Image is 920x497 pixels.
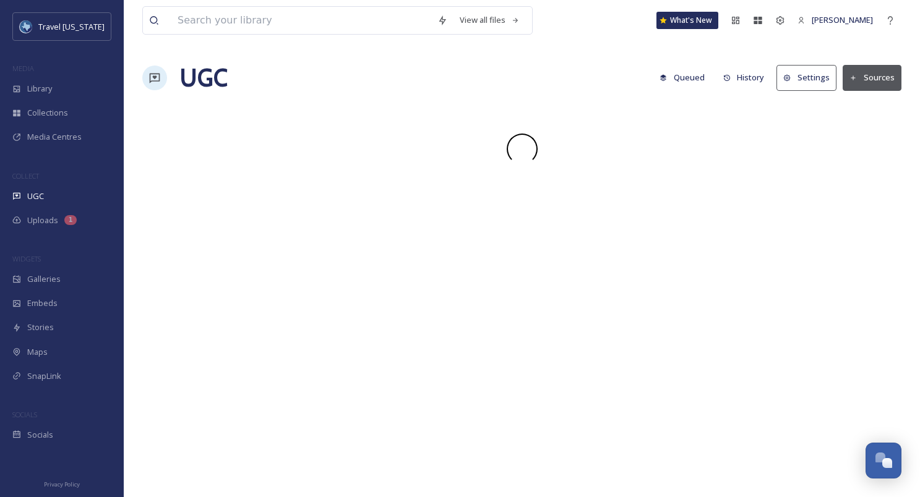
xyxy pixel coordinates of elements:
[27,429,53,441] span: Socials
[27,131,82,143] span: Media Centres
[27,370,61,382] span: SnapLink
[776,65,836,90] button: Settings
[656,12,718,29] a: What's New
[717,66,777,90] a: History
[171,7,431,34] input: Search your library
[27,273,61,285] span: Galleries
[44,480,80,488] span: Privacy Policy
[27,83,52,95] span: Library
[12,171,39,181] span: COLLECT
[12,254,41,263] span: WIDGETS
[12,410,37,419] span: SOCIALS
[653,66,717,90] a: Queued
[653,66,711,90] button: Queued
[20,20,32,33] img: images%20%281%29.jpeg
[44,476,80,491] a: Privacy Policy
[27,190,44,202] span: UGC
[27,107,68,119] span: Collections
[776,65,843,90] a: Settings
[454,8,526,32] a: View all files
[38,21,105,32] span: Travel [US_STATE]
[12,64,34,73] span: MEDIA
[27,346,48,358] span: Maps
[812,14,873,25] span: [PERSON_NAME]
[27,321,54,333] span: Stories
[843,65,901,90] button: Sources
[27,297,58,309] span: Embeds
[791,8,879,32] a: [PERSON_NAME]
[866,443,901,478] button: Open Chat
[717,66,771,90] button: History
[179,59,228,96] a: UGC
[64,215,77,225] div: 1
[27,215,58,226] span: Uploads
